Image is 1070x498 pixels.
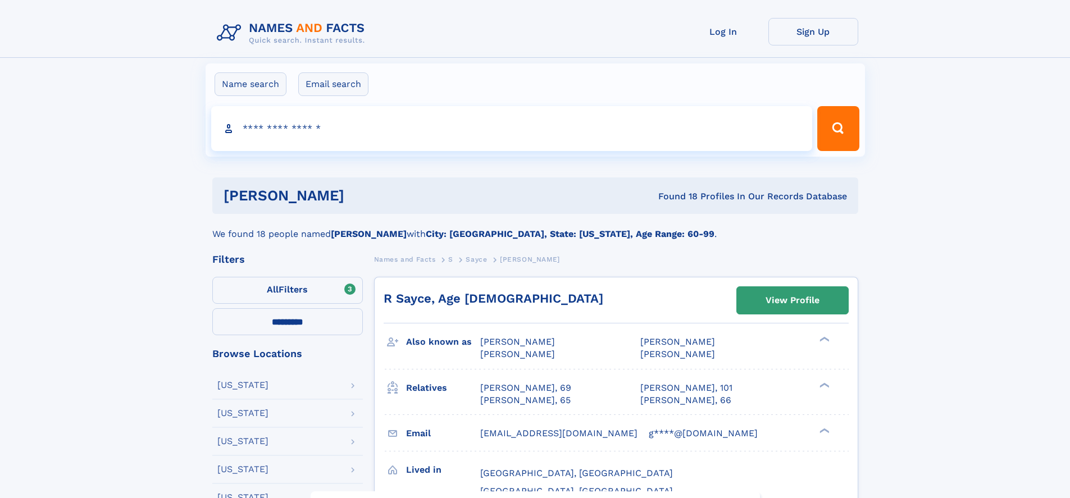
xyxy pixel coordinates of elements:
span: Sayce [466,255,487,263]
h3: Also known as [406,332,480,351]
span: [PERSON_NAME] [480,349,555,359]
label: Name search [215,72,286,96]
a: Log In [679,18,768,45]
a: Sayce [466,252,487,266]
a: [PERSON_NAME], 65 [480,394,571,406]
div: Found 18 Profiles In Our Records Database [501,190,847,203]
span: [GEOGRAPHIC_DATA], [GEOGRAPHIC_DATA] [480,486,673,496]
h3: Email [406,424,480,443]
h1: [PERSON_NAME] [224,189,502,203]
label: Email search [298,72,368,96]
a: View Profile [737,287,848,314]
img: Logo Names and Facts [212,18,374,48]
a: [PERSON_NAME], 66 [640,394,731,406]
a: S [448,252,453,266]
input: search input [211,106,813,151]
span: S [448,255,453,263]
div: Browse Locations [212,349,363,359]
div: ❯ [817,427,830,434]
b: City: [GEOGRAPHIC_DATA], State: [US_STATE], Age Range: 60-99 [426,229,714,239]
span: [GEOGRAPHIC_DATA], [GEOGRAPHIC_DATA] [480,468,673,478]
div: [US_STATE] [217,437,268,446]
h3: Lived in [406,460,480,479]
span: [PERSON_NAME] [640,336,715,347]
div: View Profile [766,287,819,313]
a: [PERSON_NAME], 101 [640,382,732,394]
div: We found 18 people named with . [212,214,858,241]
h3: Relatives [406,378,480,398]
div: [US_STATE] [217,409,268,418]
button: Search Button [817,106,859,151]
div: ❯ [817,336,830,343]
a: R Sayce, Age [DEMOGRAPHIC_DATA] [384,291,603,305]
span: [PERSON_NAME] [640,349,715,359]
a: Names and Facts [374,252,436,266]
span: [PERSON_NAME] [480,336,555,347]
label: Filters [212,277,363,304]
b: [PERSON_NAME] [331,229,407,239]
div: [US_STATE] [217,381,268,390]
a: Sign Up [768,18,858,45]
div: Filters [212,254,363,264]
span: [PERSON_NAME] [500,255,560,263]
div: ❯ [817,381,830,389]
div: [US_STATE] [217,465,268,474]
span: [EMAIL_ADDRESS][DOMAIN_NAME] [480,428,638,438]
a: [PERSON_NAME], 69 [480,382,571,394]
span: All [267,284,279,295]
